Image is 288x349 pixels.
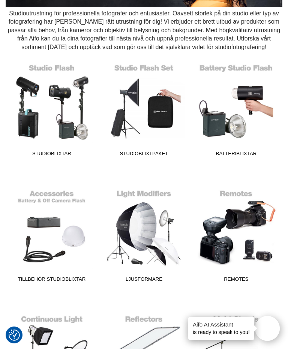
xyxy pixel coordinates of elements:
[10,59,93,160] a: Studioblixtar
[195,150,277,160] span: Batteriblixtar
[9,328,20,342] button: Samtyckesinställningar
[10,184,93,286] a: Tillbehör Studioblixtar
[195,59,277,160] a: Batteriblixtar
[102,59,185,160] a: Studioblixtpaket
[188,317,254,340] div: is ready to speak to you!
[102,184,185,286] a: Ljusformare
[6,9,282,51] div: Studioutrustning för professionella fotografer och entusiaster. Oavsett storlek på din studio ell...
[10,276,93,286] span: Tillbehör Studioblixtar
[102,276,185,286] span: Ljusformare
[9,330,20,341] img: Revisit consent button
[10,150,93,160] span: Studioblixtar
[195,276,277,286] span: Remotes
[102,150,185,160] span: Studioblixtpaket
[193,321,250,328] h4: Aifo AI Assistant
[195,184,277,286] a: Remotes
